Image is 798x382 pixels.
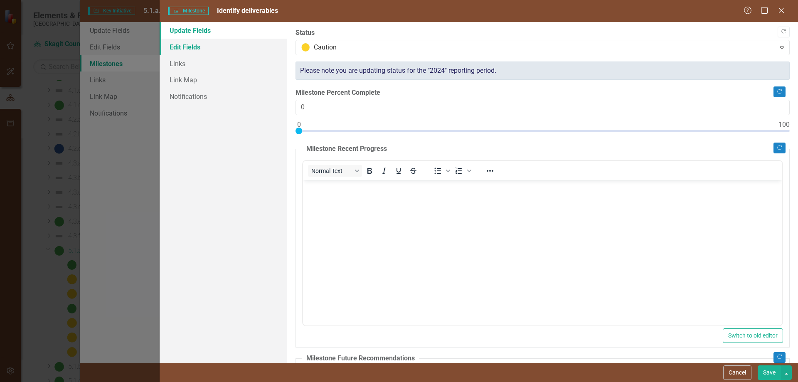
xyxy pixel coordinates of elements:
label: Milestone Percent Complete [296,88,790,98]
button: Reveal or hide additional toolbar items [483,165,497,177]
span: Identify deliverables [217,7,278,15]
button: Strikethrough [406,165,420,177]
span: Normal Text [311,168,352,174]
a: Link Map [160,71,287,88]
button: Italic [377,165,391,177]
legend: Milestone Future Recommendations [302,354,419,363]
button: Switch to old editor [723,328,783,343]
span: Milestone [168,7,209,15]
label: Status [296,28,790,38]
a: Edit Fields [160,39,287,55]
div: Numbered list [452,165,473,177]
button: Save [758,365,781,380]
a: Update Fields [160,22,287,39]
legend: Milestone Recent Progress [302,144,391,154]
div: Please note you are updating status for the "2024" reporting period. [296,62,790,80]
button: Block Normal Text [308,165,362,177]
button: Cancel [723,365,751,380]
iframe: Rich Text Area [303,180,782,325]
button: Underline [392,165,406,177]
button: Bold [362,165,377,177]
div: Bullet list [431,165,451,177]
a: Notifications [160,88,287,105]
a: Links [160,55,287,72]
